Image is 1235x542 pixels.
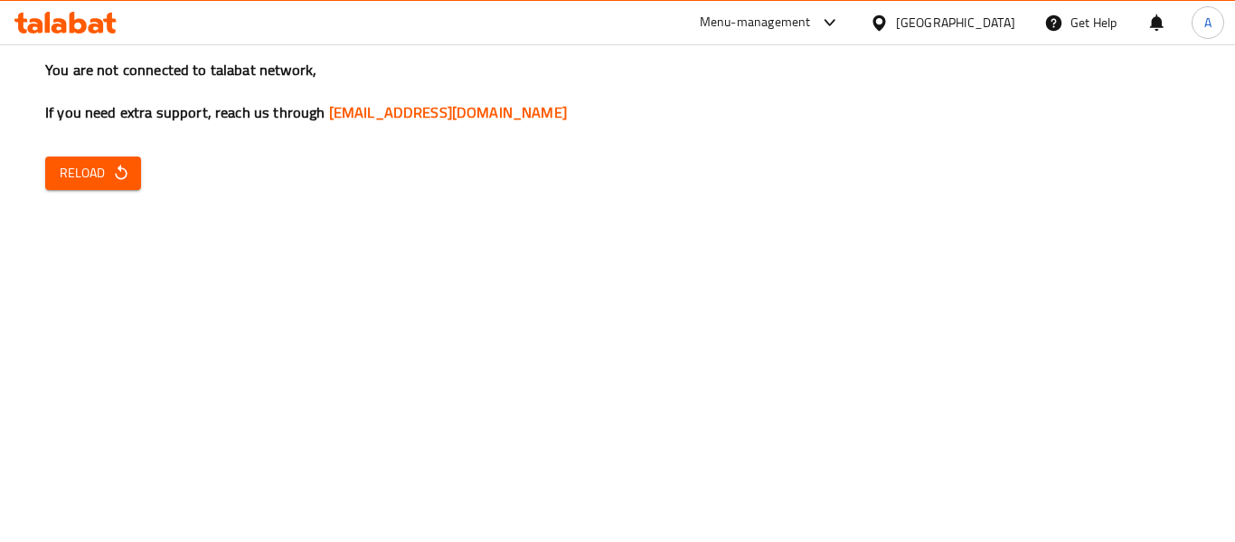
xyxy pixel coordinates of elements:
h3: You are not connected to talabat network, If you need extra support, reach us through [45,60,1190,123]
a: [EMAIL_ADDRESS][DOMAIN_NAME] [329,99,567,126]
span: Reload [60,162,127,185]
button: Reload [45,157,141,190]
div: Menu-management [700,12,811,33]
div: [GEOGRAPHIC_DATA] [896,13,1015,33]
span: A [1204,13,1211,33]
